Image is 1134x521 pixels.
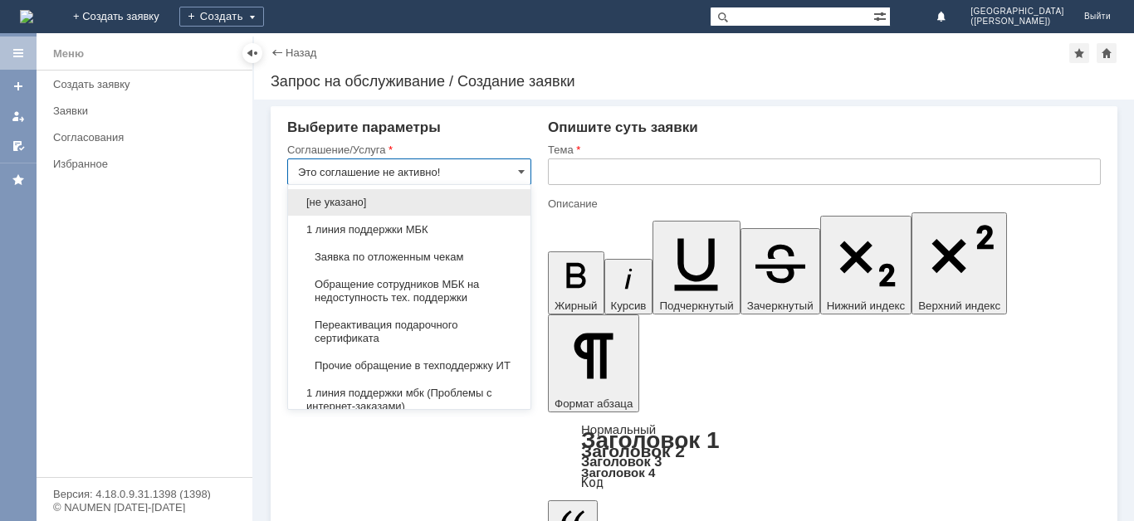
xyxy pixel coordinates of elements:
div: Заявки [53,105,242,117]
button: Подчеркнутый [653,221,740,314]
div: Создать [179,7,264,27]
div: Создать заявку [53,78,242,90]
span: Опишите суть заявки [548,119,698,135]
button: Курсив [604,259,653,314]
a: Заявки [46,98,249,124]
span: Переактивация подарочного сертификата [298,319,521,345]
a: Нормальный [581,422,656,436]
div: Версия: 4.18.0.9.31.1398 (1398) [53,489,236,499]
span: [GEOGRAPHIC_DATA] [970,7,1064,17]
span: Выберите параметры [287,119,441,135]
span: Расширенный поиск [873,7,890,23]
button: Нижний индекс [820,216,912,314]
span: Формат абзаца [555,397,633,410]
div: Сделать домашней страницей [1097,43,1117,63]
button: Жирный [548,251,604,314]
a: Мои согласования [5,133,32,159]
span: ([PERSON_NAME]) [970,17,1064,27]
button: Зачеркнутый [741,228,820,314]
span: Обращение сотрудников МБК на недоступность тех. поддержки [298,278,521,304]
span: 1 линия поддержки мбк (Проблемы с интернет-заказами) [298,387,521,413]
span: Жирный [555,299,598,312]
div: Меню [53,44,84,64]
div: Соглашение/Услуга [287,144,528,155]
a: Мои заявки [5,103,32,129]
span: Заявка по отложенным чекам [298,251,521,264]
a: Назад [286,46,316,59]
a: Заголовок 1 [581,427,720,453]
a: Создать заявку [46,71,249,97]
div: Запрос на обслуживание / Создание заявки [271,73,1117,90]
span: Курсив [611,299,647,312]
div: Описание [548,198,1097,209]
span: Прочие обращение в техподдержку ИТ [298,359,521,372]
span: Зачеркнутый [747,299,814,312]
span: Подчеркнутый [659,299,733,312]
span: Нижний индекс [827,299,906,312]
div: Скрыть меню [242,43,262,63]
div: © NAUMEN [DATE]-[DATE] [53,502,236,513]
button: Верхний индекс [912,212,1007,314]
a: Перейти на домашнюю страницу [20,10,33,23]
div: Согласования [53,131,242,144]
a: Заголовок 3 [581,454,662,469]
a: Заголовок 2 [581,441,685,460]
span: Верхний индекс [918,299,1000,312]
img: logo [20,10,33,23]
span: 1 линия поддержки МБК [298,223,521,236]
div: Избранное [53,158,224,170]
button: Формат абзаца [548,314,639,412]
div: Добавить в избранное [1069,43,1089,63]
a: Заголовок 4 [581,465,655,480]
div: Формат абзаца [548,424,1101,489]
a: Создать заявку [5,73,32,100]
a: Согласования [46,124,249,150]
div: Тема [548,144,1097,155]
a: Код [581,475,604,490]
span: [не указано] [298,196,521,209]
